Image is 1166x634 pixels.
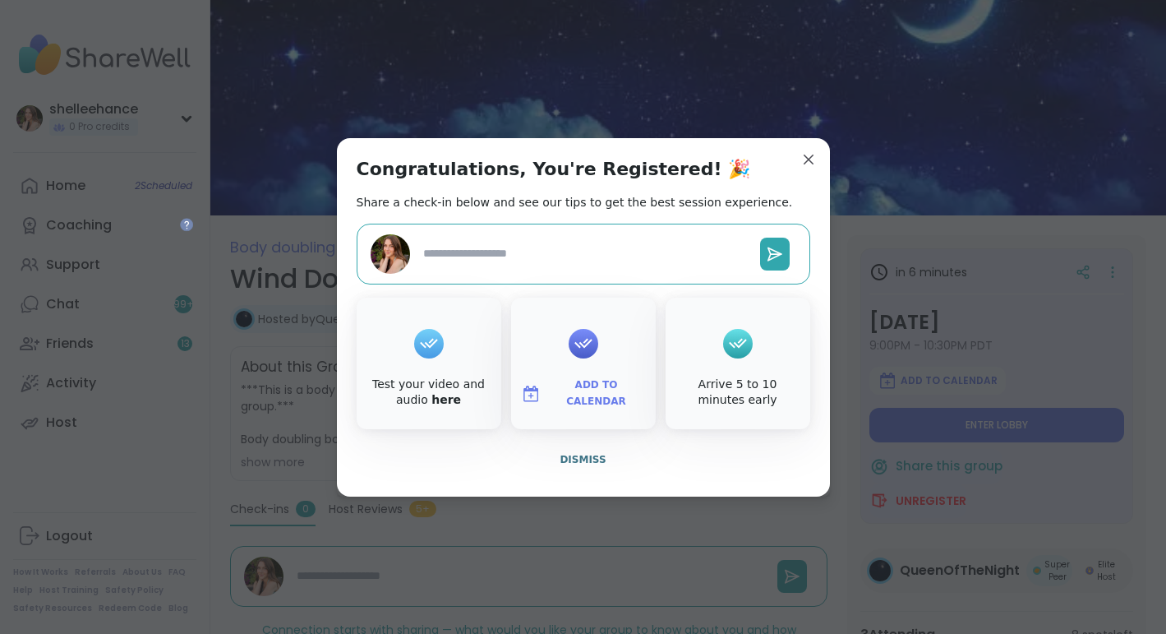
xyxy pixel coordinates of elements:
[669,377,807,409] div: Arrive 5 to 10 minutes early
[560,454,606,465] span: Dismiss
[357,194,793,211] h2: Share a check-in below and see our tips to get the best session experience.
[371,234,410,274] img: shelleehance
[180,218,193,231] iframe: Spotlight
[547,377,646,410] span: Add to Calendar
[431,393,461,406] a: here
[357,442,810,477] button: Dismiss
[521,384,541,404] img: ShareWell Logomark
[514,377,652,411] button: Add to Calendar
[360,377,498,409] div: Test your video and audio
[357,158,751,181] h1: Congratulations, You're Registered! 🎉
